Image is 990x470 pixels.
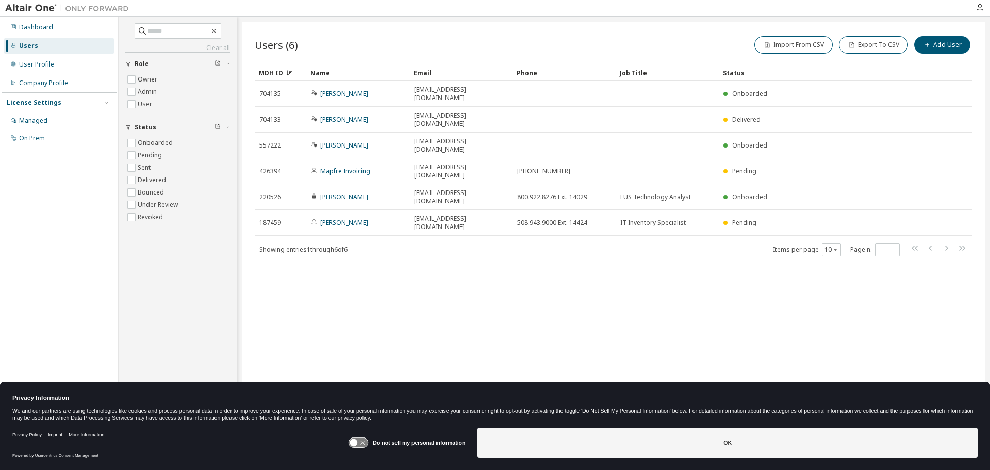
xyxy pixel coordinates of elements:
[138,149,164,161] label: Pending
[620,219,686,227] span: IT Inventory Specialist
[914,36,970,54] button: Add User
[19,23,53,31] div: Dashboard
[19,134,45,142] div: On Prem
[7,99,61,107] div: License Settings
[414,86,508,102] span: [EMAIL_ADDRESS][DOMAIN_NAME]
[19,60,54,69] div: User Profile
[138,86,159,98] label: Admin
[259,219,281,227] span: 187459
[723,64,919,81] div: Status
[320,141,368,150] a: [PERSON_NAME]
[259,167,281,175] span: 426394
[138,211,165,223] label: Revoked
[138,161,153,174] label: Sent
[214,123,221,132] span: Clear filter
[824,246,838,254] button: 10
[414,137,508,154] span: [EMAIL_ADDRESS][DOMAIN_NAME]
[259,141,281,150] span: 557222
[620,193,691,201] span: EUS Technology Analyst
[517,193,587,201] span: 800.922.8276 Ext. 14029
[214,60,221,68] span: Clear filter
[259,116,281,124] span: 704133
[732,115,761,124] span: Delivered
[320,115,368,124] a: [PERSON_NAME]
[259,245,348,254] span: Showing entries 1 through 6 of 6
[320,89,368,98] a: [PERSON_NAME]
[19,117,47,125] div: Managed
[732,141,767,150] span: Onboarded
[414,64,508,81] div: Email
[414,189,508,205] span: [EMAIL_ADDRESS][DOMAIN_NAME]
[125,53,230,75] button: Role
[320,192,368,201] a: [PERSON_NAME]
[255,38,298,52] span: Users (6)
[414,163,508,180] span: [EMAIL_ADDRESS][DOMAIN_NAME]
[732,192,767,201] span: Onboarded
[320,218,368,227] a: [PERSON_NAME]
[135,123,156,132] span: Status
[414,215,508,231] span: [EMAIL_ADDRESS][DOMAIN_NAME]
[19,79,68,87] div: Company Profile
[138,98,154,110] label: User
[839,36,908,54] button: Export To CSV
[773,243,841,256] span: Items per page
[732,89,767,98] span: Onboarded
[19,42,38,50] div: Users
[259,193,281,201] span: 220526
[850,243,900,256] span: Page n.
[732,218,756,227] span: Pending
[125,116,230,139] button: Status
[310,64,405,81] div: Name
[138,73,159,86] label: Owner
[138,199,180,211] label: Under Review
[414,111,508,128] span: [EMAIL_ADDRESS][DOMAIN_NAME]
[5,3,134,13] img: Altair One
[754,36,833,54] button: Import From CSV
[320,167,370,175] a: Mapfre Invoicing
[135,60,149,68] span: Role
[138,174,168,186] label: Delivered
[125,44,230,52] a: Clear all
[517,64,612,81] div: Phone
[517,167,570,175] span: [PHONE_NUMBER]
[517,219,587,227] span: 508.943.9000 Ext. 14424
[138,137,175,149] label: Onboarded
[259,90,281,98] span: 704135
[259,64,302,81] div: MDH ID
[732,167,756,175] span: Pending
[138,186,166,199] label: Bounced
[620,64,715,81] div: Job Title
